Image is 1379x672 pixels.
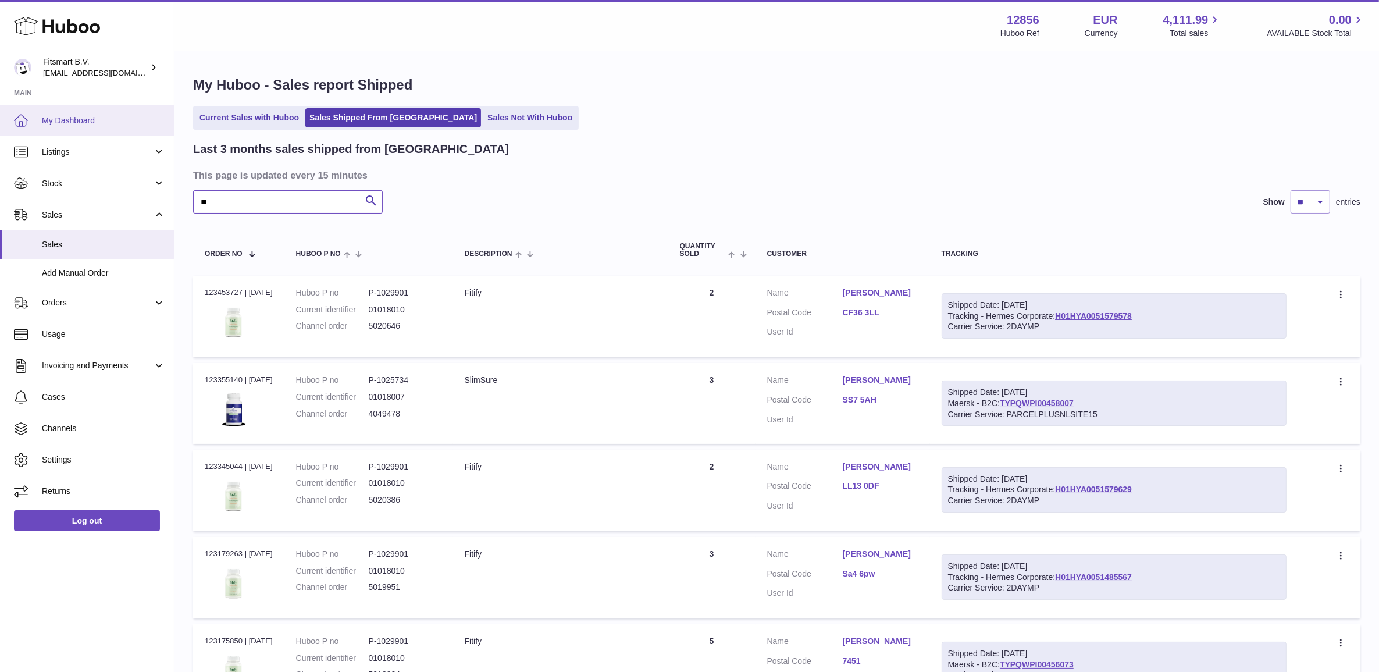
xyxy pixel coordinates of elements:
dt: Huboo P no [296,461,369,472]
dt: User Id [767,500,843,511]
div: 123175850 | [DATE] [205,636,273,646]
strong: EUR [1093,12,1117,28]
div: Carrier Service: 2DAYMP [948,495,1280,506]
img: 128561738056625.png [205,389,263,429]
span: Sales [42,209,153,221]
dt: Huboo P no [296,287,369,298]
dt: Huboo P no [296,636,369,647]
dt: User Id [767,326,843,337]
dt: Postal Code [767,394,843,408]
div: Carrier Service: PARCELPLUSNLSITE15 [948,409,1280,420]
span: Orders [42,297,153,308]
span: entries [1336,197,1360,208]
dt: Huboo P no [296,549,369,560]
dt: Name [767,375,843,389]
span: Description [465,250,512,258]
div: Carrier Service: 2DAYMP [948,582,1280,593]
div: 123453727 | [DATE] [205,287,273,298]
dd: 01018010 [369,304,441,315]
span: 0.00 [1329,12,1352,28]
a: TYPQWPI00456073 [1000,660,1074,669]
dt: Current identifier [296,653,369,664]
dt: Name [767,287,843,301]
dt: Postal Code [767,307,843,321]
a: [PERSON_NAME] [843,287,918,298]
dt: Channel order [296,321,369,332]
a: Log out [14,510,160,531]
dt: Current identifier [296,304,369,315]
div: Maersk - B2C: [942,381,1287,426]
dt: Name [767,636,843,650]
div: Fitify [465,461,657,472]
td: 2 [668,276,756,357]
span: Add Manual Order [42,268,165,279]
label: Show [1263,197,1285,208]
a: Sales Not With Huboo [483,108,576,127]
h2: Last 3 months sales shipped from [GEOGRAPHIC_DATA] [193,141,509,157]
dd: P-1029901 [369,287,441,298]
div: Customer [767,250,918,258]
img: internalAdmin-12856@internal.huboo.com [14,59,31,76]
a: [PERSON_NAME] [843,461,918,472]
span: Settings [42,454,165,465]
span: Sales [42,239,165,250]
dd: P-1025734 [369,375,441,386]
span: Invoicing and Payments [42,360,153,371]
a: SS7 5AH [843,394,918,406]
span: 4,111.99 [1163,12,1209,28]
dt: Huboo P no [296,375,369,386]
span: Huboo P no [296,250,341,258]
dt: Channel order [296,408,369,419]
div: Carrier Service: 2DAYMP [948,321,1280,332]
dd: 01018010 [369,478,441,489]
div: Fitsmart B.V. [43,56,148,79]
dd: 01018010 [369,653,441,664]
a: CF36 3LL [843,307,918,318]
a: [PERSON_NAME] [843,375,918,386]
dt: Current identifier [296,392,369,403]
a: H01HYA0051579578 [1055,311,1132,321]
div: Fitify [465,636,657,647]
div: Tracking - Hermes Corporate: [942,554,1287,600]
dt: Postal Code [767,656,843,670]
dt: Channel order [296,495,369,506]
div: Shipped Date: [DATE] [948,561,1280,572]
span: Channels [42,423,165,434]
dt: Current identifier [296,566,369,577]
span: Total sales [1170,28,1221,39]
span: Cases [42,392,165,403]
a: TYPQWPI00458007 [1000,399,1074,408]
span: Quantity Sold [680,243,726,258]
dt: User Id [767,588,843,599]
div: Shipped Date: [DATE] [948,648,1280,659]
dd: 01018010 [369,566,441,577]
td: 2 [668,450,756,531]
dd: P-1029901 [369,461,441,472]
span: Listings [42,147,153,158]
div: Shipped Date: [DATE] [948,474,1280,485]
dt: Postal Code [767,481,843,495]
strong: 12856 [1007,12,1039,28]
a: Current Sales with Huboo [195,108,303,127]
dt: Channel order [296,582,369,593]
dd: 5020646 [369,321,441,332]
div: Fitify [465,549,657,560]
dd: P-1029901 [369,636,441,647]
img: 128561739542540.png [205,301,263,343]
span: Returns [42,486,165,497]
a: H01HYA0051485567 [1055,573,1132,582]
div: SlimSure [465,375,657,386]
img: 128561739542540.png [205,475,263,517]
a: 7451 [843,656,918,667]
div: 123179263 | [DATE] [205,549,273,559]
div: 123345044 | [DATE] [205,461,273,472]
a: H01HYA0051579629 [1055,485,1132,494]
dt: Name [767,549,843,563]
div: Shipped Date: [DATE] [948,387,1280,398]
dd: 01018007 [369,392,441,403]
dd: 4049478 [369,408,441,419]
span: Usage [42,329,165,340]
dd: 5020386 [369,495,441,506]
dt: Current identifier [296,478,369,489]
span: AVAILABLE Stock Total [1267,28,1365,39]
